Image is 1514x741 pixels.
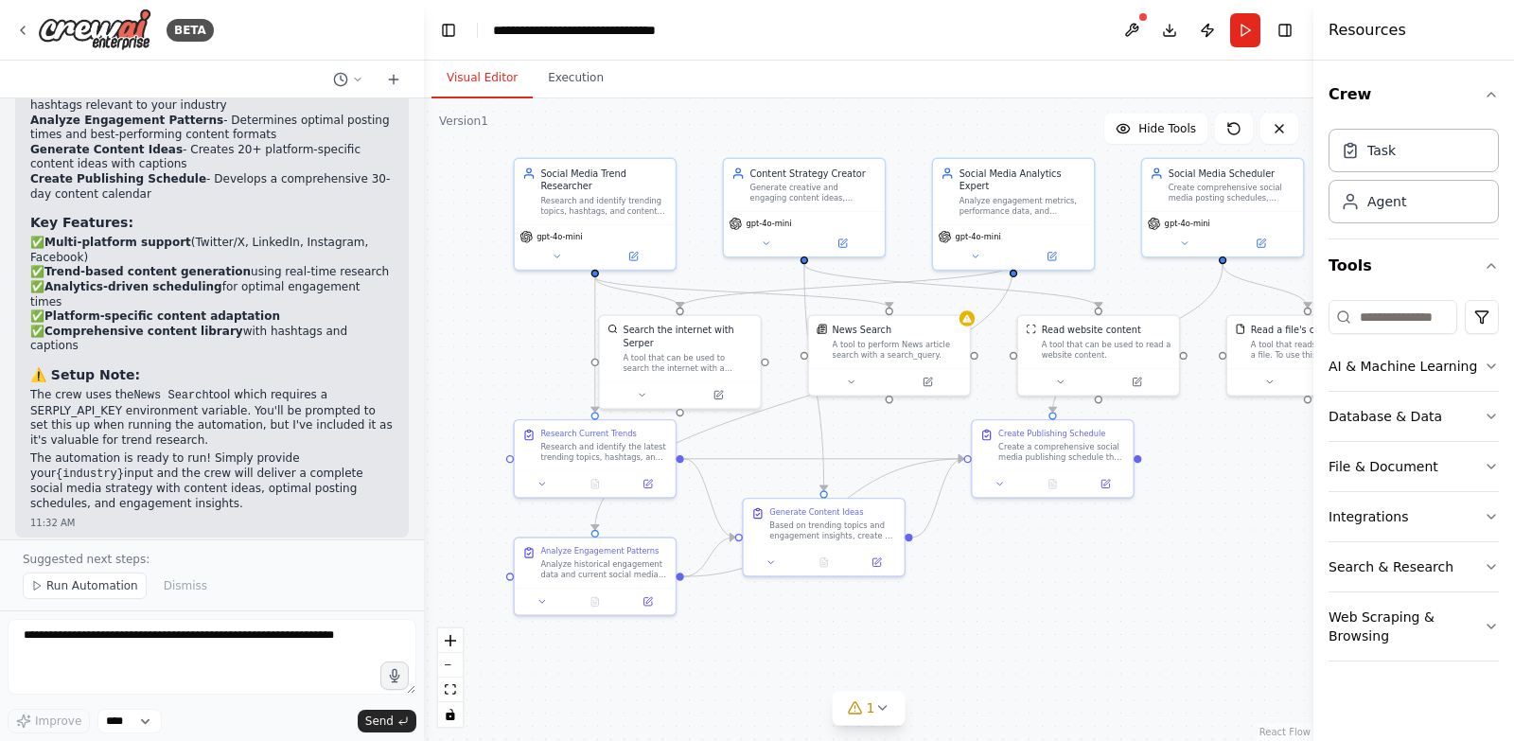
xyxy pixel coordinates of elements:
button: Execution [533,59,619,98]
img: FileReadTool [1235,324,1245,334]
div: Read website content [1042,324,1141,337]
div: SerplyNewsSearchToolNews SearchA tool to perform News article search with a search_query. [807,314,971,396]
div: Create Publishing ScheduleCreate a comprehensive social media publishing schedule that optimizes ... [971,419,1135,499]
li: - Develops a comprehensive 30-day content calendar [30,172,394,202]
span: 1 [867,698,875,717]
strong: ⚠️ Setup Note: [30,367,140,382]
li: ✅ using real-time research [30,265,394,280]
span: Run Automation [46,578,138,593]
div: A tool to perform News article search with a search_query. [833,340,962,361]
button: Open in side panel [1224,236,1297,252]
g: Edge from 3b14da20-e1f0-4b74-9d3c-ac4303cf1bc7 to b2966209-f1ab-4935-8bec-009713c15537 [913,452,964,544]
strong: Key Features: [30,215,133,230]
button: Open in side panel [596,249,670,265]
button: No output available [1025,476,1081,492]
a: React Flow attribution [1259,727,1311,737]
div: Read a file's content [1251,324,1345,337]
g: Edge from 8611ffc4-8467-4cd6-a4b9-98683e20ff40 to 3b14da20-e1f0-4b74-9d3c-ac4303cf1bc7 [798,264,831,490]
div: Generate creative and engaging content ideas, captions, and social media posts tailored for {indu... [750,183,877,203]
code: News Search [133,389,208,402]
strong: Comprehensive content library [44,325,243,338]
g: Edge from c79bfc2f-49d4-4c60-b13c-3c10248c15c0 to b2966209-f1ab-4935-8bec-009713c15537 [1047,264,1229,412]
button: Open in side panel [1100,374,1173,390]
button: Open in side panel [625,476,670,492]
button: Open in side panel [681,387,755,403]
div: React Flow controls [438,628,463,727]
div: BETA [167,19,214,42]
span: gpt-4o-mini [746,219,791,229]
button: Open in side panel [1014,249,1088,265]
div: Create comprehensive social media posting schedules, coordinate content distribution across multi... [1169,183,1295,203]
div: News Search [833,324,891,337]
div: Social Media Trend ResearcherResearch and identify trending topics, hashtags, and content themes ... [513,158,677,272]
div: Create Publishing Schedule [998,429,1105,439]
button: Visual Editor [431,59,533,98]
div: SerperDevToolSearch the internet with SerperA tool that can be used to search the internet with a... [598,314,762,409]
button: Open in side panel [854,555,899,571]
li: - Determines optimal posting times and best-performing content formats [30,114,394,143]
g: Edge from 8611ffc4-8467-4cd6-a4b9-98683e20ff40 to 77e33188-766a-483f-9262-fcfa5b4fee71 [798,264,1105,308]
p: The automation is ready to run! Simply provide your input and the crew will deliver a complete so... [30,451,394,511]
div: Analyze historical engagement data and current social media metrics to identify optimal posting t... [540,559,667,580]
button: zoom in [438,628,463,653]
div: Analyze Engagement PatternsAnalyze historical engagement data and current social media metrics to... [513,537,677,616]
strong: Analytics-driven scheduling [44,280,222,293]
div: Tools [1329,292,1499,677]
strong: Multi-platform support [44,236,191,249]
li: ✅ with hashtags and captions [30,325,394,354]
div: Search the internet with Serper [624,324,753,350]
g: Edge from 5adb99ca-8981-4536-9cbf-fc2cf81273bd to cc20a13f-3679-430b-a805-b8c12f2d656b [589,277,602,412]
span: Improve [35,714,81,729]
button: Hide Tools [1104,114,1207,144]
div: Based on trending topics and engagement insights, create a diverse set of engaging content ideas,... [769,520,896,540]
div: Social Media SchedulerCreate comprehensive social media posting schedules, coordinate content dis... [1141,158,1305,258]
img: Logo [38,9,151,51]
button: Switch to previous chat [326,68,371,91]
div: Social Media Analytics Expert [959,167,1086,193]
g: Edge from 49dd4869-bff3-40b9-aa16-924c075c3b5b to c15c60ff-7899-4a4a-873f-e4352967ca4a [589,264,1020,530]
strong: Generate Content Ideas [30,143,183,156]
button: Database & Data [1329,392,1499,441]
div: Research Current Trends [540,429,636,439]
button: Click to speak your automation idea [380,662,409,690]
span: gpt-4o-mini [1165,219,1210,229]
button: Start a new chat [378,68,409,91]
button: Open in side panel [805,236,879,252]
g: Edge from c15c60ff-7899-4a4a-873f-e4352967ca4a to 3b14da20-e1f0-4b74-9d3c-ac4303cf1bc7 [684,531,735,583]
li: ✅ (Twitter/X, LinkedIn, Instagram, Facebook) [30,236,394,265]
button: Tools [1329,239,1499,292]
div: Research and identify trending topics, hashtags, and content themes relevant to {industry} that c... [540,196,667,217]
div: Generate Content IdeasBased on trending topics and engagement insights, create a diverse set of e... [742,498,906,577]
button: Run Automation [23,573,147,599]
img: SerplyNewsSearchTool [817,324,827,334]
strong: Trend-based content generation [44,265,251,278]
div: Social Media Trend Researcher [540,167,667,193]
code: {industry} [56,468,124,481]
span: Send [365,714,394,729]
div: A tool that reads the content of a file. To use this tool, provide a 'file_path' parameter with t... [1251,340,1381,361]
li: ✅ for optimal engagement times [30,280,394,309]
div: Content Strategy CreatorGenerate creative and engaging content ideas, captions, and social media ... [723,158,887,258]
button: No output available [796,555,852,571]
span: gpt-4o-mini [956,232,1001,242]
div: Generate Content Ideas [769,507,863,518]
div: Crew [1329,121,1499,238]
div: 11:32 AM [30,516,394,530]
button: 1 [833,691,906,726]
span: Hide Tools [1138,121,1196,136]
div: Agent [1367,192,1406,211]
div: Analyze engagement metrics, performance data, and audience behavior patterns to identify optimal ... [959,196,1086,217]
button: No output available [568,476,624,492]
button: Hide left sidebar [435,17,462,44]
span: Dismiss [164,578,207,593]
button: toggle interactivity [438,702,463,727]
button: Hide right sidebar [1272,17,1298,44]
div: Social Media Analytics ExpertAnalyze engagement metrics, performance data, and audience behavior ... [932,158,1096,272]
div: Version 1 [439,114,488,129]
button: No output available [568,593,624,609]
g: Edge from 5adb99ca-8981-4536-9cbf-fc2cf81273bd to 42b845da-6fbe-483f-aafe-198b16428953 [589,277,896,308]
button: fit view [438,678,463,702]
p: Suggested next steps: [23,552,401,567]
button: Open in side panel [1083,476,1127,492]
strong: Analyze Engagement Patterns [30,114,223,127]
